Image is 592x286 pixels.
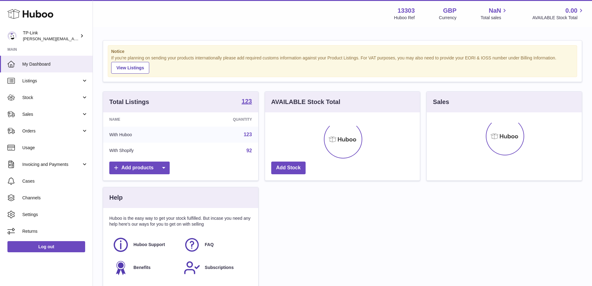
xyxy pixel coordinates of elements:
span: Subscriptions [205,265,233,271]
div: TP-Link [23,30,79,42]
strong: 13303 [398,6,415,15]
h3: AVAILABLE Stock Total [271,98,340,106]
span: Huboo Support [133,242,165,248]
strong: GBP [443,6,456,15]
a: Subscriptions [184,259,249,276]
a: Huboo Support [112,236,177,253]
a: NaN Total sales [481,6,508,21]
span: FAQ [205,242,214,248]
a: 92 [246,148,252,153]
th: Name [103,112,187,127]
span: NaN [489,6,501,15]
span: Orders [22,128,81,134]
p: Huboo is the easy way to get your stock fulfilled. But incase you need any help here's our ways f... [109,215,252,227]
span: [PERSON_NAME][EMAIL_ADDRESS][DOMAIN_NAME] [23,36,124,41]
span: Total sales [481,15,508,21]
div: Currency [439,15,457,21]
div: Huboo Ref [394,15,415,21]
a: Add Stock [271,162,306,174]
img: selina.wu@tp-link.com [7,31,17,41]
span: Benefits [133,265,150,271]
span: Returns [22,228,88,234]
span: Listings [22,78,81,84]
a: 0.00 AVAILABLE Stock Total [532,6,585,21]
a: Benefits [112,259,177,276]
a: FAQ [184,236,249,253]
h3: Sales [433,98,449,106]
a: Log out [7,241,85,252]
span: Cases [22,178,88,184]
strong: 123 [242,98,252,104]
span: AVAILABLE Stock Total [532,15,585,21]
td: With Huboo [103,127,187,143]
span: Settings [22,212,88,218]
td: With Shopify [103,143,187,159]
th: Quantity [187,112,258,127]
span: Channels [22,195,88,201]
span: My Dashboard [22,61,88,67]
h3: Total Listings [109,98,149,106]
span: Usage [22,145,88,151]
a: 123 [244,132,252,137]
span: 0.00 [565,6,577,15]
h3: Help [109,193,123,202]
span: Invoicing and Payments [22,162,81,167]
span: Sales [22,111,81,117]
div: If you're planning on sending your products internationally please add required customs informati... [111,55,574,74]
a: View Listings [111,62,149,74]
a: 123 [242,98,252,106]
strong: Notice [111,49,574,54]
span: Stock [22,95,81,101]
a: Add products [109,162,170,174]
